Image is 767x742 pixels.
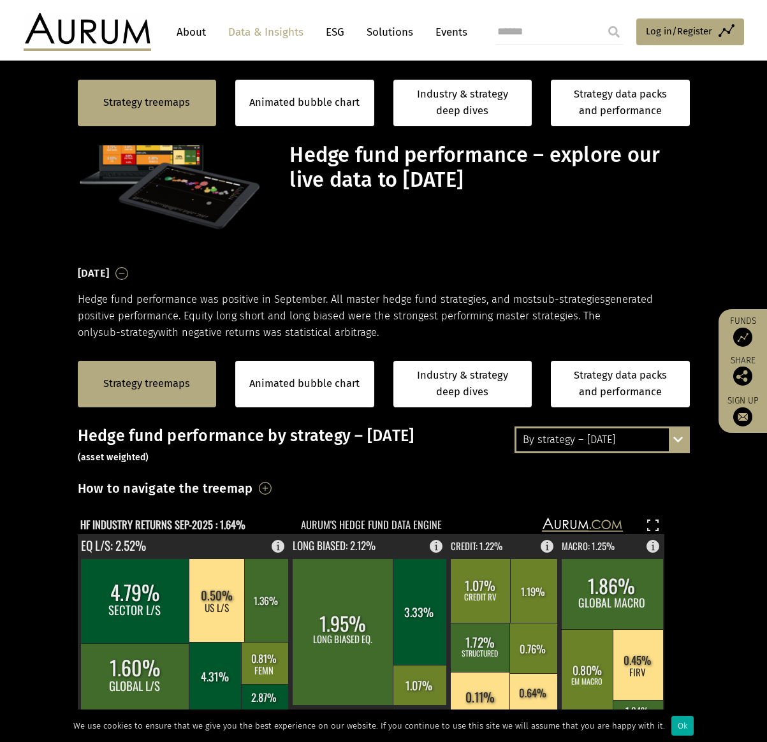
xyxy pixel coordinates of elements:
[393,361,532,407] a: Industry & strategy deep dives
[249,375,360,392] a: Animated bubble chart
[733,367,752,386] img: Share this post
[601,19,627,45] input: Submit
[393,80,532,126] a: Industry & strategy deep dives
[360,20,420,44] a: Solutions
[319,20,351,44] a: ESG
[289,143,686,193] h1: Hedge fund performance – explore our live data to [DATE]
[429,20,467,44] a: Events
[551,361,690,407] a: Strategy data packs and performance
[98,326,158,338] span: sub-strategy
[103,94,190,111] a: Strategy treemaps
[24,13,151,51] img: Aurum
[733,328,752,347] img: Access Funds
[103,375,190,392] a: Strategy treemaps
[78,291,690,342] p: Hedge fund performance was positive in September. All master hedge fund strategies, and most gene...
[78,477,253,499] h3: How to navigate the treemap
[537,293,605,305] span: sub-strategies
[725,395,761,426] a: Sign up
[733,407,752,426] img: Sign up to our newsletter
[725,316,761,347] a: Funds
[646,24,712,39] span: Log in/Register
[551,80,690,126] a: Strategy data packs and performance
[78,264,110,283] h3: [DATE]
[516,428,688,451] div: By strategy – [DATE]
[636,18,744,45] a: Log in/Register
[249,94,360,111] a: Animated bubble chart
[725,356,761,386] div: Share
[170,20,212,44] a: About
[78,426,690,465] h3: Hedge fund performance by strategy – [DATE]
[78,452,149,463] small: (asset weighted)
[671,716,694,736] div: Ok
[222,20,310,44] a: Data & Insights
